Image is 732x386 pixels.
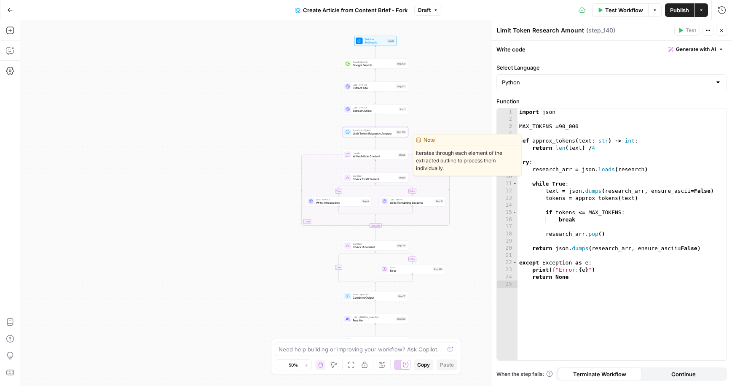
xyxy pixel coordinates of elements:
[399,108,406,111] div: Step 1
[497,238,517,245] div: 19
[497,230,517,238] div: 18
[338,183,375,196] g: Edge from step_6 to step_8
[586,26,615,35] span: ( step_140 )
[353,109,397,113] span: Extract Outline
[343,240,408,251] div: ConditionCheck if contentStep 141
[398,153,406,157] div: Step 5
[316,201,360,205] span: Write Introduction
[497,173,517,180] div: 10
[414,359,433,370] button: Copy
[353,132,394,136] span: Limit Token Research Amount
[665,44,727,55] button: Generate with AI
[437,359,457,370] button: Paste
[573,370,626,378] span: Terminate Workflow
[496,63,727,72] label: Select Language
[397,294,406,298] div: Step 17
[353,83,394,86] span: LLM · GPT-4.1
[289,362,298,368] span: 50%
[396,317,406,321] div: Step 138
[353,293,396,296] span: Write Liquid Text
[413,135,521,146] div: Note
[414,5,442,16] button: Draft
[496,370,553,378] a: When the step fails:
[417,361,430,369] span: Copy
[390,266,432,269] span: Error
[512,209,517,216] span: Toggle code folding, rows 15 through 16
[497,26,584,35] textarea: Limit Token Research Amount
[497,108,517,116] div: 1
[497,130,517,137] div: 4
[497,281,517,288] div: 25
[397,244,407,248] div: Step 141
[353,319,394,323] span: Rewrite
[491,40,732,58] div: Write code
[343,291,408,301] div: Write Liquid TextCombine OutputStep 17
[375,114,376,127] g: Edge from step_1 to step_140
[375,137,376,149] g: Edge from step_140 to step_5
[339,206,376,216] g: Edge from step_8 to step_6-conditional-end
[390,201,433,205] span: Write Remaining Sections
[353,177,397,181] span: Check First Element
[343,173,408,183] div: ConditionCheck First ElementStep 6
[497,252,517,259] div: 21
[497,116,517,123] div: 2
[343,81,408,92] div: LLM · GPT-4.1Extract TitleStep 107
[375,69,376,81] g: Edge from step_139 to step_107
[497,123,517,130] div: 3
[343,223,408,228] div: Complete
[512,180,517,187] span: Toggle code folding, rows 11 through 18
[362,200,370,203] div: Step 8
[670,6,689,14] span: Publish
[592,3,648,17] button: Test Workflow
[353,63,394,67] span: Google Search
[290,3,413,17] button: Create Article from Content Brief - Fork
[413,146,521,175] span: Iterates through each element of the extracted outline to process them individually.
[433,267,443,271] div: Step 142
[343,337,408,347] div: Format JSONJSONStep 132
[435,200,443,203] div: Step 11
[497,273,517,281] div: 24
[306,196,371,206] div: LLM · GPT-4.1Write IntroductionStep 8
[375,183,413,196] g: Edge from step_6 to step_11
[686,27,696,34] span: Test
[365,38,386,41] span: Workflow
[605,6,643,14] span: Test Workflow
[418,6,431,14] span: Draft
[353,60,394,64] span: Google Search
[496,97,727,105] label: Function
[375,160,376,172] g: Edge from step_5 to step_6
[343,59,408,69] div: Google SearchGoogle SearchStep 139
[353,242,395,246] span: Condition
[497,180,517,187] div: 11
[440,361,454,369] span: Paste
[375,46,376,58] g: Edge from start to step_139
[398,176,406,180] div: Step 6
[370,223,382,228] div: Complete
[390,198,433,201] span: LLM · GPT-4.1
[353,296,396,300] span: Combine Output
[365,40,386,45] span: Set Inputs
[497,216,517,223] div: 16
[375,92,376,104] g: Edge from step_107 to step_1
[497,209,517,216] div: 15
[674,25,700,36] button: Test
[343,314,408,324] div: LLM · [PERSON_NAME] 4RewriteStep 138
[316,198,360,201] span: LLM · GPT-4.1
[671,370,696,378] span: Continue
[497,245,517,252] div: 20
[353,106,397,109] span: LLM · GPT-4.1
[353,86,394,90] span: Extract Title
[343,36,408,46] div: WorkflowSet InputsInputs
[343,104,408,114] div: LLM · GPT-4.1Extract OutlineStep 1
[353,129,394,132] span: Run Code · Python
[353,338,394,342] span: Format JSON
[353,316,394,319] span: LLM · [PERSON_NAME] 4
[642,367,726,381] button: Continue
[497,187,517,194] div: 12
[353,154,397,159] span: Write Article Content
[353,245,395,249] span: Check if content
[396,62,406,66] div: Step 139
[497,266,517,273] div: 23
[497,202,517,209] div: 14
